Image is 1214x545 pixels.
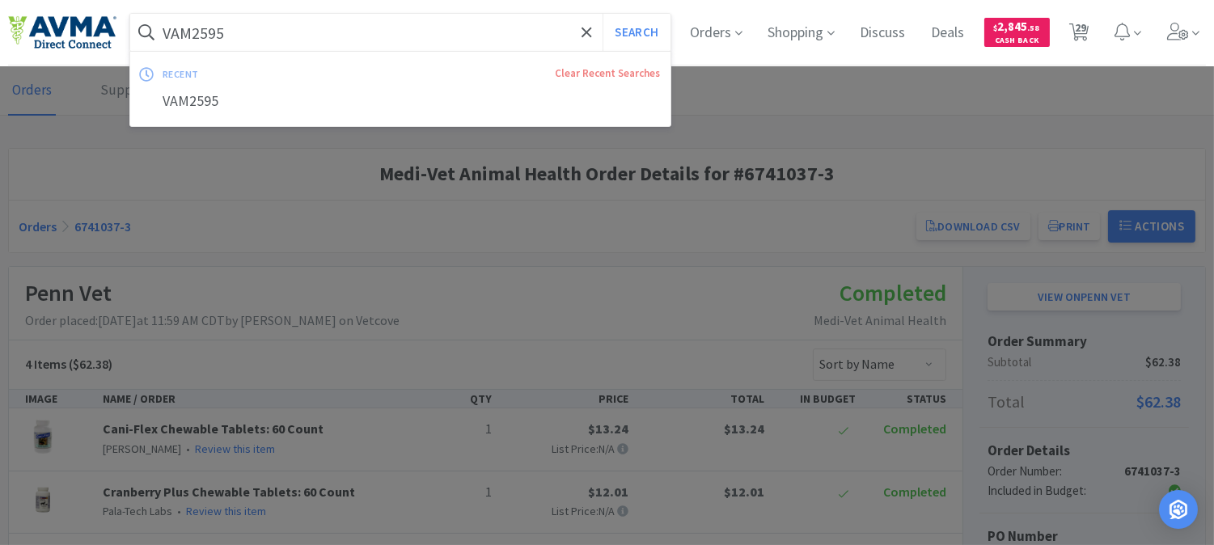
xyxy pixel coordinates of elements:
[130,87,670,116] div: VAM2595
[994,36,1040,47] span: Cash Back
[854,26,912,40] a: Discuss
[8,15,116,49] img: e4e33dab9f054f5782a47901c742baa9_102.png
[994,19,1040,34] span: 2,845
[1028,23,1040,33] span: . 58
[925,26,971,40] a: Deals
[603,14,670,51] button: Search
[1063,27,1096,42] a: 29
[994,23,998,33] span: $
[984,11,1050,54] a: $2,845.58Cash Back
[130,14,670,51] input: Search by item, sku, manufacturer, ingredient, size...
[556,66,661,80] a: Clear Recent Searches
[163,61,377,87] div: recent
[1159,490,1198,529] div: Open Intercom Messenger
